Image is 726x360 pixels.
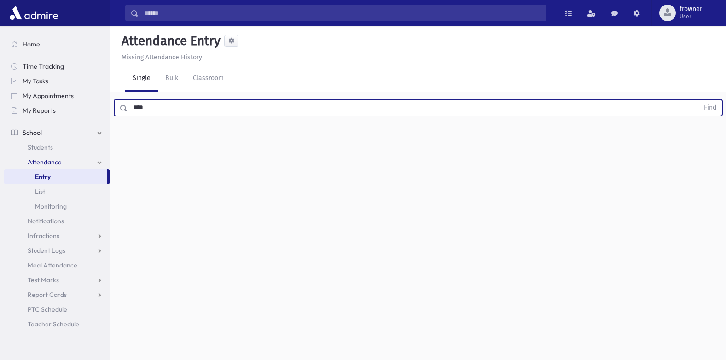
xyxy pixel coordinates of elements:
[122,53,202,61] u: Missing Attendance History
[118,33,221,49] h5: Attendance Entry
[4,243,110,258] a: Student Logs
[4,155,110,169] a: Attendance
[4,302,110,317] a: PTC Schedule
[28,143,53,151] span: Students
[35,187,45,196] span: List
[4,103,110,118] a: My Reports
[28,320,79,328] span: Teacher Schedule
[4,169,107,184] a: Entry
[680,13,702,20] span: User
[23,40,40,48] span: Home
[4,184,110,199] a: List
[28,290,67,299] span: Report Cards
[4,88,110,103] a: My Appointments
[4,228,110,243] a: Infractions
[125,66,158,92] a: Single
[23,128,42,137] span: School
[680,6,702,13] span: frowner
[4,214,110,228] a: Notifications
[4,74,110,88] a: My Tasks
[4,287,110,302] a: Report Cards
[28,305,67,314] span: PTC Schedule
[139,5,546,21] input: Search
[35,202,67,210] span: Monitoring
[4,199,110,214] a: Monitoring
[28,158,62,166] span: Attendance
[28,276,59,284] span: Test Marks
[35,173,51,181] span: Entry
[186,66,231,92] a: Classroom
[23,77,48,85] span: My Tasks
[4,37,110,52] a: Home
[23,92,74,100] span: My Appointments
[4,59,110,74] a: Time Tracking
[7,4,60,22] img: AdmirePro
[4,317,110,331] a: Teacher Schedule
[28,246,65,255] span: Student Logs
[698,100,722,116] button: Find
[23,106,56,115] span: My Reports
[4,258,110,273] a: Meal Attendance
[28,232,59,240] span: Infractions
[118,53,202,61] a: Missing Attendance History
[4,140,110,155] a: Students
[4,273,110,287] a: Test Marks
[158,66,186,92] a: Bulk
[23,62,64,70] span: Time Tracking
[4,125,110,140] a: School
[28,217,64,225] span: Notifications
[28,261,77,269] span: Meal Attendance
